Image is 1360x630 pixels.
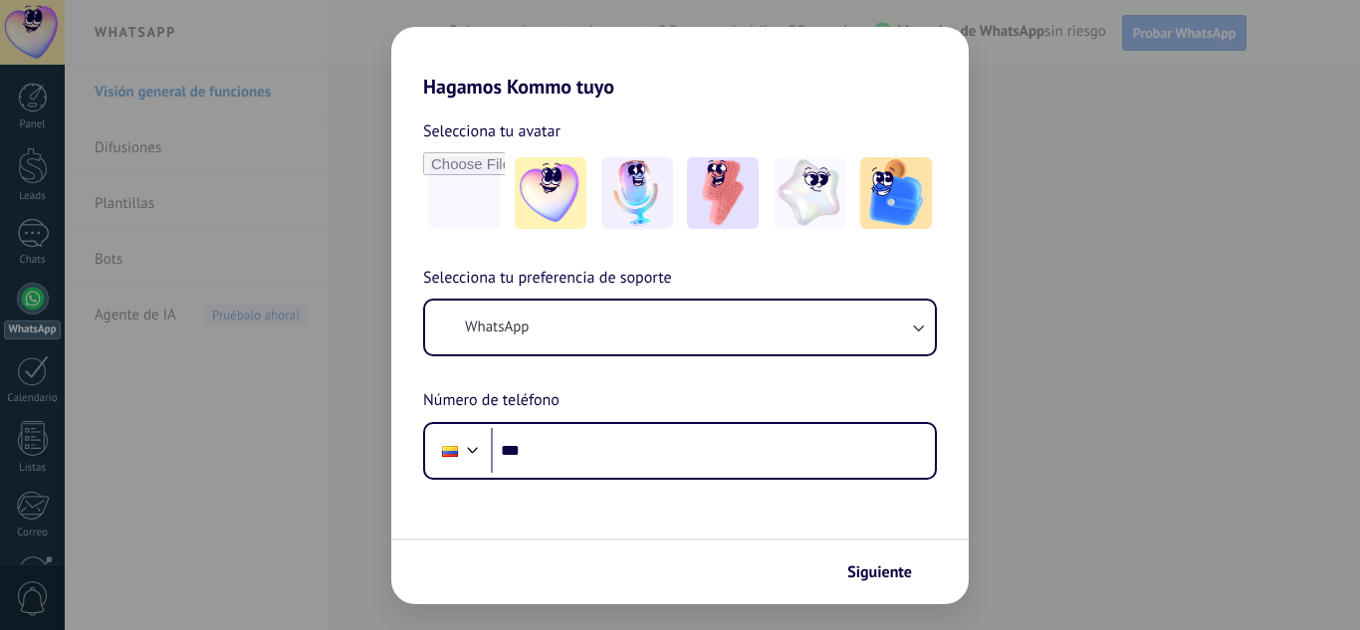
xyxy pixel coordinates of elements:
h2: Hagamos Kommo tuyo [391,27,969,99]
span: Siguiente [847,565,912,579]
span: WhatsApp [465,317,529,337]
button: WhatsApp [425,301,935,354]
img: -2.jpeg [601,157,673,229]
span: Selecciona tu avatar [423,118,561,144]
span: Selecciona tu preferencia de soporte [423,266,672,292]
div: Colombia: + 57 [431,430,469,472]
span: Número de teléfono [423,388,560,414]
img: -5.jpeg [860,157,932,229]
button: Siguiente [838,555,939,589]
img: -4.jpeg [774,157,845,229]
img: -3.jpeg [687,157,759,229]
img: -1.jpeg [515,157,586,229]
